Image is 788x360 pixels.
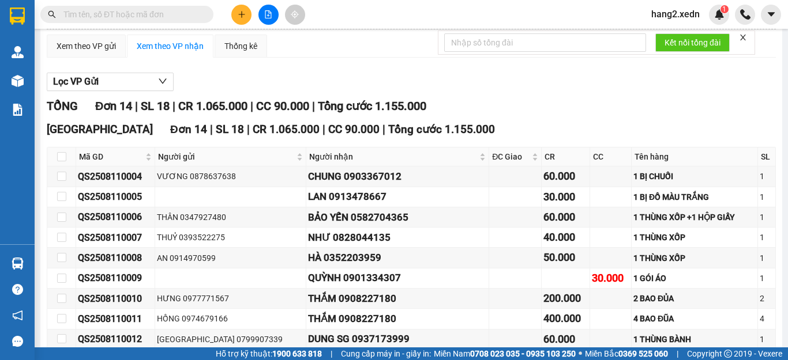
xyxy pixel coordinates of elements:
[158,150,294,163] span: Người gửi
[79,150,143,163] span: Mã GD
[308,250,487,266] div: HÀ 0352203959
[157,252,304,264] div: AN 0914970599
[328,123,380,136] span: CC 90.000
[78,190,153,204] div: QS2508110005
[216,123,244,136] span: SL 18
[388,123,495,136] span: Tổng cước 1.155.000
[760,312,774,325] div: 4
[247,123,250,136] span: |
[170,123,207,136] span: Đơn 14
[216,347,322,360] span: Hỗ trợ kỹ thuật:
[655,33,730,52] button: Kết nối tổng đài
[63,8,200,21] input: Tìm tên, số ĐT hoặc mã đơn
[382,123,385,136] span: |
[78,251,153,265] div: QS2508110008
[322,123,325,136] span: |
[157,333,304,346] div: [GEOGRAPHIC_DATA] 0799907339
[444,33,646,52] input: Nhập số tổng đài
[47,73,174,91] button: Lọc VP Gửi
[12,75,24,87] img: warehouse-icon
[157,312,304,325] div: HỒNG 0974679166
[157,292,304,305] div: HƯNG 0977771567
[10,7,25,25] img: logo-vxr
[78,230,153,245] div: QS2508110007
[308,210,487,225] div: BẢO YẾN 0582704365
[285,5,305,25] button: aim
[157,231,304,244] div: THUỶ 0393522275
[253,123,320,136] span: CR 1.065.000
[141,99,170,113] span: SL 18
[308,291,487,306] div: THẮM 0908227180
[760,231,774,244] div: 1
[12,46,24,58] img: warehouse-icon
[633,231,756,244] div: 1 THÙNG XỐP
[739,33,747,41] span: close
[633,191,756,203] div: 1 BỊ ĐỒ MÀU TRẮNG
[308,189,487,204] div: LAN 0913478667
[766,9,776,20] span: caret-down
[158,77,167,86] span: down
[760,292,774,305] div: 2
[291,10,299,18] span: aim
[272,349,322,358] strong: 1900 633 818
[543,310,588,327] div: 400.000
[78,271,153,285] div: QS2508110009
[258,5,279,25] button: file-add
[76,329,155,350] td: QS2508110012
[543,290,588,306] div: 200.000
[543,209,588,225] div: 60.000
[95,99,132,113] span: Đơn 14
[543,249,588,266] div: 50.000
[714,9,725,20] img: icon-new-feature
[632,147,758,166] th: Tên hàng
[238,10,246,18] span: plus
[308,331,487,347] div: DUNG SG 0937173999
[312,99,315,113] span: |
[57,40,116,52] div: Xem theo VP gửi
[210,123,213,136] span: |
[308,169,487,184] div: CHUNG 0903367012
[740,9,751,20] img: phone-icon
[78,291,153,306] div: QS2508110010
[633,272,756,285] div: 1 GÓI ÁO
[308,230,487,245] div: NHƯ 0828044135
[12,257,24,270] img: warehouse-icon
[264,10,272,18] span: file-add
[224,40,257,52] div: Thống kê
[172,99,175,113] span: |
[542,147,590,166] th: CR
[135,99,138,113] span: |
[760,252,774,264] div: 1
[76,228,155,248] td: QS2508110007
[250,99,253,113] span: |
[633,292,756,305] div: 2 BAO ĐỦA
[543,331,588,347] div: 60.000
[543,168,588,184] div: 60.000
[470,349,576,358] strong: 0708 023 035 - 0935 103 250
[12,310,23,321] span: notification
[665,36,721,49] span: Kết nối tổng đài
[78,169,153,184] div: QS2508110004
[157,211,304,223] div: THÂN 0347927480
[76,309,155,329] td: QS2508110011
[53,74,99,89] span: Lọc VP Gửi
[722,5,726,13] span: 1
[724,350,732,358] span: copyright
[78,210,153,224] div: QS2508110006
[318,99,426,113] span: Tổng cước 1.155.000
[12,104,24,116] img: solution-icon
[231,5,252,25] button: plus
[76,289,155,309] td: QS2508110010
[137,40,204,52] div: Xem theo VP nhận
[78,312,153,326] div: QS2508110011
[12,336,23,347] span: message
[579,351,582,356] span: ⚪️
[308,270,487,286] div: QUỲNH 0901334307
[434,347,576,360] span: Miền Nam
[157,170,304,183] div: VƯƠNG 0878637638
[492,150,530,163] span: ĐC Giao
[76,268,155,289] td: QS2508110009
[543,229,588,245] div: 40.000
[761,5,781,25] button: caret-down
[341,347,431,360] span: Cung cấp máy in - giấy in:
